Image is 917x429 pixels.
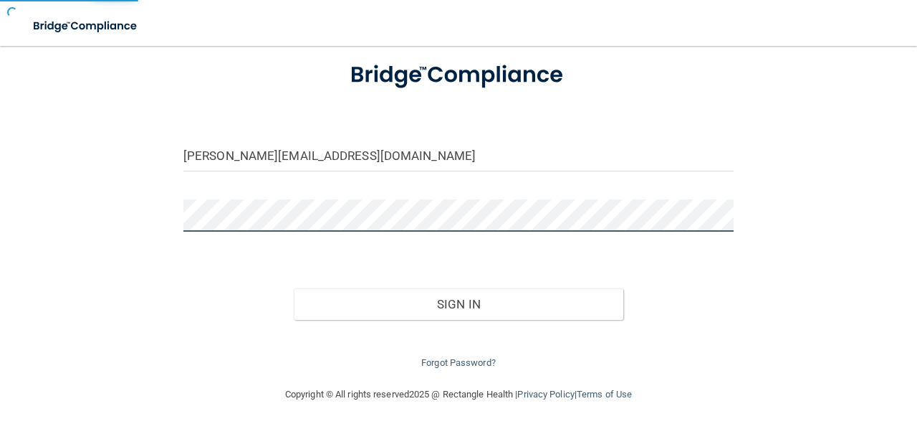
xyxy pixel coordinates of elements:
a: Terms of Use [577,389,632,400]
iframe: Drift Widget Chat Controller [669,327,900,385]
img: bridge_compliance_login_screen.278c3ca4.svg [327,46,591,105]
button: Sign In [294,288,624,320]
div: Copyright © All rights reserved 2025 @ Rectangle Health | | [197,372,720,418]
a: Forgot Password? [421,357,496,368]
a: Privacy Policy [517,389,574,400]
input: Email [183,139,734,171]
img: bridge_compliance_login_screen.278c3ca4.svg [21,11,150,41]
